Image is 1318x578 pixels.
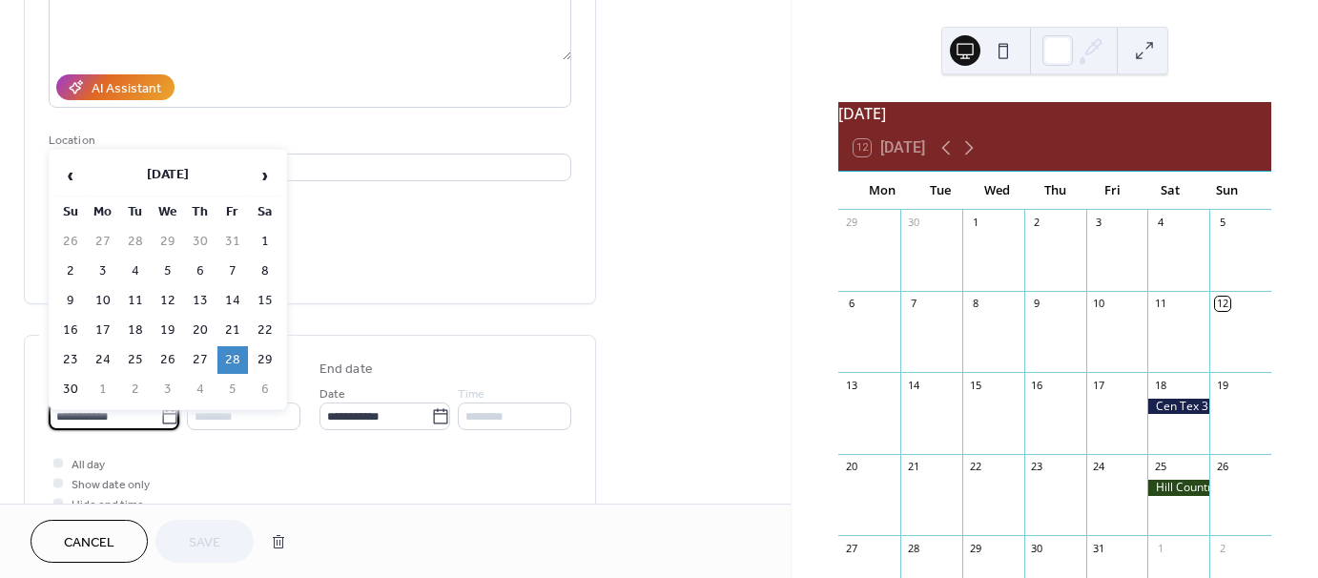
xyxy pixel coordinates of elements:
[217,346,248,374] td: 28
[844,460,858,474] div: 20
[1092,541,1106,555] div: 31
[64,533,114,553] span: Cancel
[250,376,280,403] td: 6
[250,198,280,226] th: Sa
[1215,297,1229,311] div: 12
[1153,378,1167,392] div: 18
[31,520,148,563] button: Cancel
[55,258,86,285] td: 2
[217,258,248,285] td: 7
[153,287,183,315] td: 12
[120,258,151,285] td: 4
[1141,172,1198,210] div: Sat
[120,287,151,315] td: 11
[906,297,920,311] div: 7
[1147,480,1209,496] div: Hill Country Precision Matches
[251,156,279,195] span: ›
[72,475,150,495] span: Show date only
[120,317,151,344] td: 18
[1153,541,1167,555] div: 1
[92,79,161,99] div: AI Assistant
[250,346,280,374] td: 29
[217,287,248,315] td: 14
[185,198,216,226] th: Th
[55,228,86,256] td: 26
[217,376,248,403] td: 5
[1199,172,1256,210] div: Sun
[120,198,151,226] th: Tu
[55,376,86,403] td: 30
[217,228,248,256] td: 31
[88,346,118,374] td: 24
[72,455,105,475] span: All day
[88,198,118,226] th: Mo
[1092,297,1106,311] div: 10
[153,258,183,285] td: 5
[906,216,920,230] div: 30
[844,541,858,555] div: 27
[1092,460,1106,474] div: 24
[185,346,216,374] td: 27
[1026,172,1083,210] div: Thu
[1215,541,1229,555] div: 2
[185,317,216,344] td: 20
[120,346,151,374] td: 25
[319,360,373,380] div: End date
[153,376,183,403] td: 3
[120,228,151,256] td: 28
[968,216,982,230] div: 1
[844,297,858,311] div: 6
[968,378,982,392] div: 15
[56,74,175,100] button: AI Assistant
[1153,460,1167,474] div: 25
[55,346,86,374] td: 23
[1083,172,1141,210] div: Fri
[906,378,920,392] div: 14
[55,317,86,344] td: 16
[185,228,216,256] td: 30
[153,317,183,344] td: 19
[1092,378,1106,392] div: 17
[49,131,567,151] div: Location
[968,541,982,555] div: 29
[120,376,151,403] td: 2
[1215,460,1229,474] div: 26
[968,460,982,474] div: 22
[88,155,248,196] th: [DATE]
[55,198,86,226] th: Su
[1153,297,1167,311] div: 11
[1147,399,1209,415] div: Cen Tex 3 Gun Match
[1153,216,1167,230] div: 4
[1215,216,1229,230] div: 5
[250,258,280,285] td: 8
[185,376,216,403] td: 4
[250,287,280,315] td: 15
[88,376,118,403] td: 1
[1215,378,1229,392] div: 19
[1030,216,1044,230] div: 2
[854,172,911,210] div: Mon
[217,317,248,344] td: 21
[906,541,920,555] div: 28
[185,258,216,285] td: 6
[217,198,248,226] th: Fr
[88,287,118,315] td: 10
[844,378,858,392] div: 13
[153,228,183,256] td: 29
[906,460,920,474] div: 21
[55,287,86,315] td: 9
[250,228,280,256] td: 1
[56,156,85,195] span: ‹
[88,258,118,285] td: 3
[88,228,118,256] td: 27
[1030,297,1044,311] div: 9
[1030,460,1044,474] div: 23
[88,317,118,344] td: 17
[1030,541,1044,555] div: 30
[153,198,183,226] th: We
[1092,216,1106,230] div: 3
[1030,378,1044,392] div: 16
[968,297,982,311] div: 8
[838,102,1271,125] div: [DATE]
